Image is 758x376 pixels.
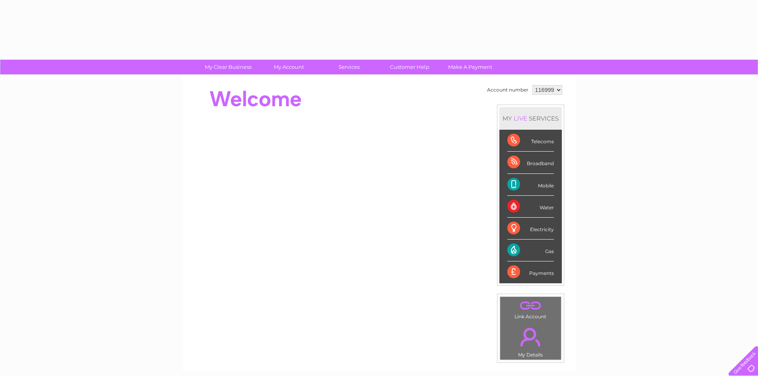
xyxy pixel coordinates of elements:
[512,115,529,122] div: LIVE
[507,261,554,283] div: Payments
[507,174,554,196] div: Mobile
[316,60,382,74] a: Services
[507,130,554,152] div: Telecoms
[485,83,530,97] td: Account number
[507,196,554,218] div: Water
[507,152,554,173] div: Broadband
[507,218,554,240] div: Electricity
[502,323,559,351] a: .
[256,60,322,74] a: My Account
[500,296,561,321] td: Link Account
[502,299,559,313] a: .
[499,107,562,130] div: MY SERVICES
[195,60,261,74] a: My Clear Business
[500,321,561,360] td: My Details
[437,60,503,74] a: Make A Payment
[377,60,442,74] a: Customer Help
[507,240,554,261] div: Gas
